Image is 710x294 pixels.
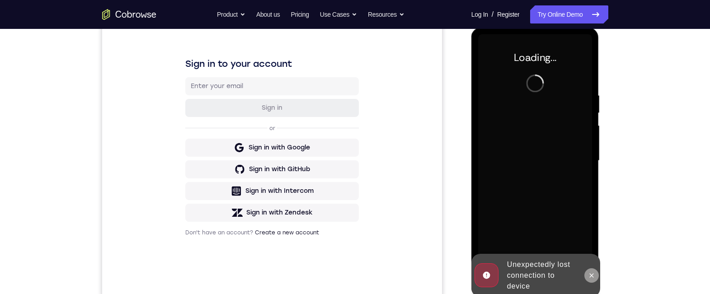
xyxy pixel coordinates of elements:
[497,5,519,23] a: Register
[471,5,488,23] a: Log In
[153,234,217,240] a: Create a new account
[83,187,257,205] button: Sign in with Intercom
[291,5,309,23] a: Pricing
[32,228,111,268] div: Unexpectedly lost connection to device
[320,5,357,23] button: Use Cases
[83,143,257,161] button: Sign in with Google
[83,208,257,226] button: Sign in with Zendesk
[530,5,608,23] a: Try Online Demo
[83,233,257,241] p: Don't have an account?
[147,169,208,178] div: Sign in with GitHub
[83,165,257,183] button: Sign in with GitHub
[256,5,280,23] a: About us
[143,191,212,200] div: Sign in with Intercom
[368,5,404,23] button: Resources
[146,148,208,157] div: Sign in with Google
[165,129,175,136] p: or
[217,5,245,23] button: Product
[144,213,211,222] div: Sign in with Zendesk
[492,9,494,20] span: /
[102,9,156,20] a: Go to the home page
